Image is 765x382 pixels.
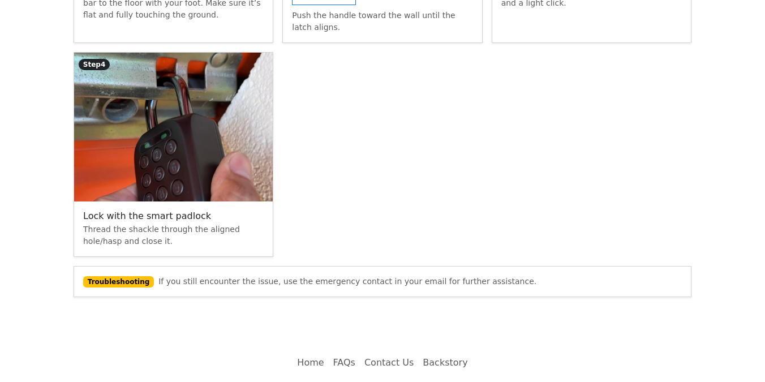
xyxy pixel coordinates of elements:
[79,59,110,70] span: Step 4
[83,211,264,221] h3: Lock with the smart padlock
[158,276,536,287] div: If you still encounter the issue, use the emergency contact in your email for further assistance.
[74,53,273,201] img: Thread the shackle through the aligned hole/hasp and close it.
[83,276,154,287] span: Troubleshooting
[293,351,328,374] a: Home
[83,224,264,247] p: Thread the shackle through the aligned hole/hasp and close it.
[329,351,360,374] a: FAQs
[360,351,418,374] a: Contact Us
[418,351,472,374] a: Backstory
[292,10,472,33] p: Push the handle toward the wall until the latch aligns.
